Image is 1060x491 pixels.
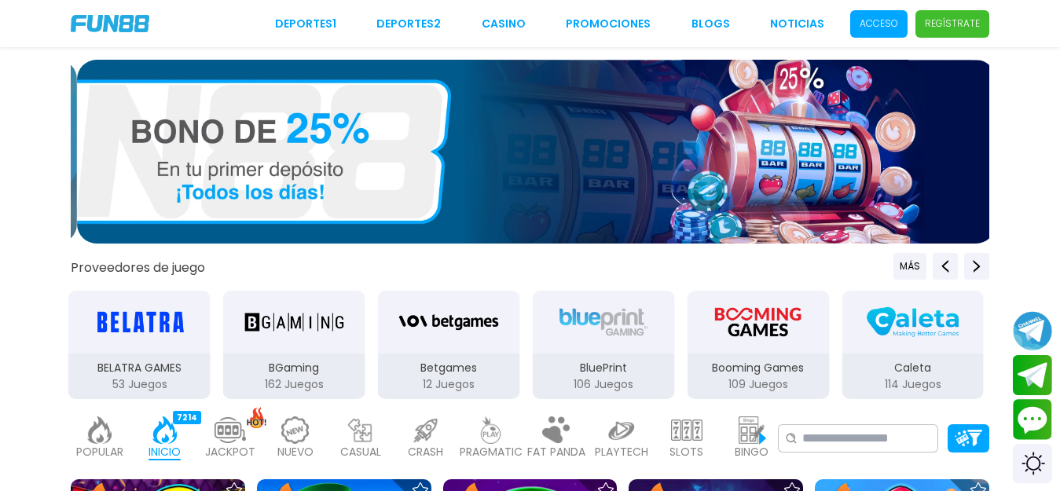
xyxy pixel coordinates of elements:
[71,259,205,276] button: Proveedores de juego
[554,300,653,344] img: BluePrint
[1013,355,1052,396] button: Join telegram
[223,360,365,376] p: BGaming
[84,416,116,444] img: popular_light.webp
[149,444,181,460] p: INICIO
[223,376,365,393] p: 162 Juegos
[1013,310,1052,351] button: Join telegram channel
[527,444,585,460] p: FAT PANDA
[735,444,768,460] p: BINGO
[205,444,255,460] p: JACKPOT
[68,360,211,376] p: BELATRA GAMES
[533,360,675,376] p: BluePrint
[669,444,703,460] p: SLOTS
[1013,444,1052,483] div: Switch theme
[275,16,336,32] a: Deportes1
[399,300,498,344] img: Betgames
[687,376,829,393] p: 109 Juegos
[691,16,730,32] a: BLOGS
[247,407,266,428] img: hot
[893,253,926,280] button: Previous providers
[71,15,149,32] img: Company Logo
[541,416,572,444] img: fat_panda_light.webp
[68,376,211,393] p: 53 Juegos
[244,300,343,344] img: BGaming
[860,16,898,31] p: Acceso
[1013,399,1052,440] button: Contact customer service
[482,16,526,32] a: CASINO
[90,300,189,344] img: BELATRA GAMES
[842,376,984,393] p: 114 Juegos
[566,16,651,32] a: Promociones
[376,16,441,32] a: Deportes2
[709,300,808,344] img: Booming Games
[217,289,372,401] button: BGaming
[340,444,381,460] p: CASUAL
[964,253,989,280] button: Next providers
[77,60,996,244] img: Primer Bono Diario 25%
[280,416,311,444] img: new_light.webp
[408,444,443,460] p: CRASH
[526,289,681,401] button: BluePrint
[842,360,984,376] p: Caleta
[955,430,982,446] img: Platform Filter
[215,416,246,444] img: jackpot_light.webp
[933,253,958,280] button: Previous providers
[149,416,181,444] img: home_active.webp
[671,416,702,444] img: slots_light.webp
[680,289,835,401] button: Booming Games
[76,444,123,460] p: POPULAR
[345,416,376,444] img: casual_light.webp
[378,360,520,376] p: Betgames
[736,416,768,444] img: bingo_light.webp
[606,416,637,444] img: playtech_light.webp
[378,376,520,393] p: 12 Juegos
[460,444,523,460] p: PRAGMATIC
[372,289,526,401] button: Betgames
[835,289,990,401] button: Caleta
[62,289,217,401] button: BELATRA GAMES
[863,300,962,344] img: Caleta
[925,16,980,31] p: Regístrate
[410,416,442,444] img: crash_light.webp
[687,360,829,376] p: Booming Games
[277,444,314,460] p: NUEVO
[173,411,201,424] div: 7214
[595,444,648,460] p: PLAYTECH
[475,416,507,444] img: pragmatic_light.webp
[770,16,824,32] a: NOTICIAS
[533,376,675,393] p: 106 Juegos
